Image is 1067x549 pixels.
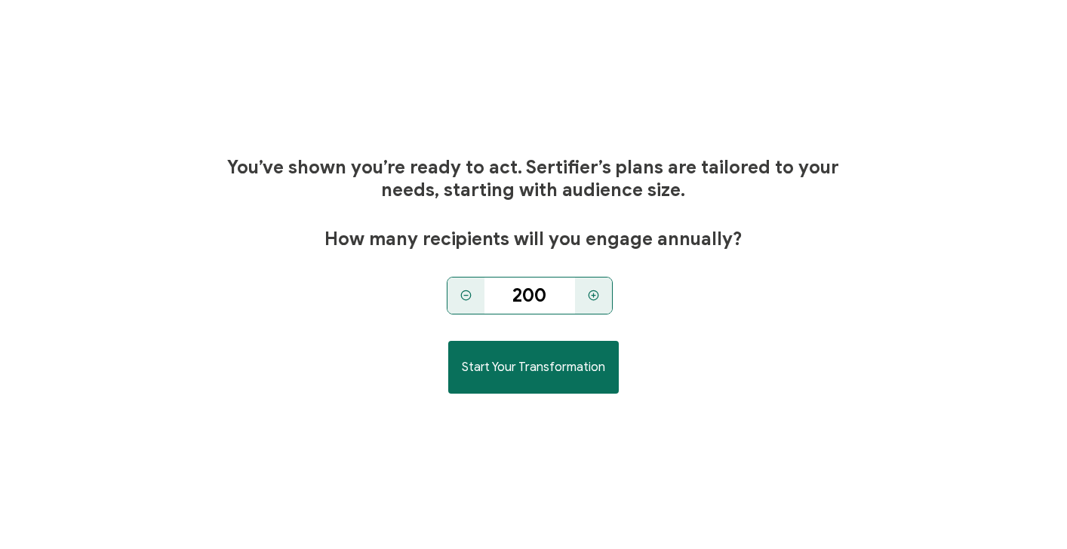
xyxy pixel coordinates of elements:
[448,341,619,394] button: Start Your Transformation
[462,361,605,373] span: Start Your Transformation
[324,228,743,250] span: How many recipients will you engage annually?
[992,477,1067,549] iframe: Chat Widget
[214,156,853,201] h1: You’ve shown you’re ready to act. Sertifier’s plans are tailored to your needs, starting with aud...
